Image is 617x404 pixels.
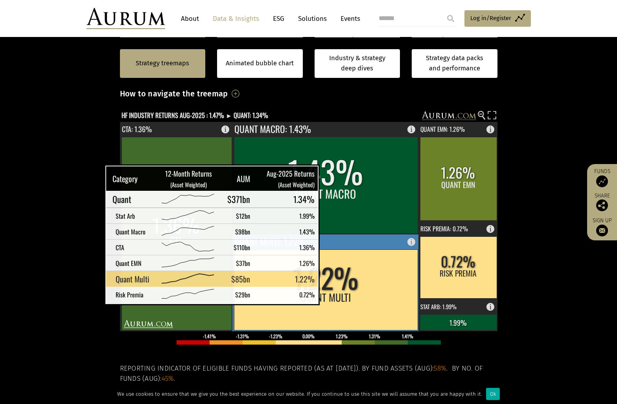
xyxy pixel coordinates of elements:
a: Strategy data packs and performance [412,49,497,78]
a: Log in/Register [464,10,531,27]
a: ESG [269,11,288,26]
a: Strategy treemaps [136,58,189,68]
span: Log in/Register [470,13,511,23]
span: 58% [434,364,446,373]
a: Data & Insights [209,11,263,26]
img: Aurum [87,8,165,29]
span: 45% [162,374,174,383]
a: Funds [591,168,613,187]
a: Animated bubble chart [226,58,294,68]
img: Access Funds [596,175,608,187]
a: Industry & strategy deep dives [315,49,400,78]
a: Solutions [294,11,331,26]
h3: How to navigate the treemap [120,87,228,100]
a: Sign up [591,217,613,236]
img: Share this post [596,199,608,211]
h5: Reporting indicator of eligible funds having reported (as at [DATE]). By fund assets (Aug): . By ... [120,363,497,384]
input: Submit [443,11,459,26]
div: Share [591,193,613,211]
a: About [177,11,203,26]
img: Sign up to our newsletter [596,225,608,236]
div: Ok [486,388,500,400]
a: Events [337,11,360,26]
